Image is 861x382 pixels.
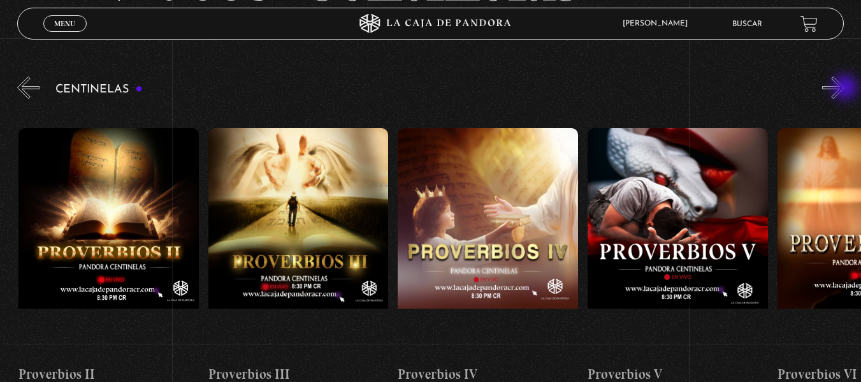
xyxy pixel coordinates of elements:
span: [PERSON_NAME] [616,20,700,27]
span: Cerrar [50,31,80,40]
span: Menu [54,20,75,27]
h3: Centinelas [55,84,143,96]
a: View your shopping cart [800,15,818,32]
a: Buscar [732,20,762,28]
button: Previous [17,77,40,99]
button: Next [822,77,844,99]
